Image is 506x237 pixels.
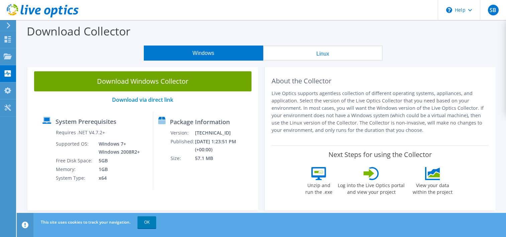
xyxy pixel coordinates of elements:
td: Published: [170,137,195,154]
label: Next Steps for using the Collector [328,151,432,159]
td: 57.1 MB [195,154,255,163]
button: Linux [263,46,383,61]
p: Live Optics supports agentless collection of different operating systems, appliances, and applica... [272,90,489,134]
td: Supported OS: [56,140,94,156]
span: SB [488,5,499,15]
label: View your data within the project [408,180,457,195]
svg: \n [446,7,452,13]
td: x64 [94,174,141,182]
td: Size: [170,154,195,163]
label: Download Collector [27,23,130,39]
label: Log into the Live Optics portal and view your project [337,180,405,195]
h2: About the Collector [272,77,489,85]
td: Memory: [56,165,94,174]
a: OK [137,216,156,228]
td: Version: [170,129,195,137]
td: 5GB [94,156,141,165]
label: Package Information [170,118,230,125]
a: Download via direct link [112,96,173,103]
span: This site uses cookies to track your navigation. [41,219,130,225]
td: 1GB [94,165,141,174]
td: Windows 7+ Windows 2008R2+ [94,140,141,156]
td: Free Disk Space: [56,156,94,165]
a: Download Windows Collector [34,71,251,91]
label: System Prerequisites [56,118,116,125]
label: Requires .NET V4.7.2+ [56,129,105,136]
td: [DATE] 1:23:51 PM (+00:00) [195,137,255,154]
td: System Type: [56,174,94,182]
td: [TECHNICAL_ID] [195,129,255,137]
button: Windows [144,46,263,61]
label: Unzip and run the .exe [303,180,334,195]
